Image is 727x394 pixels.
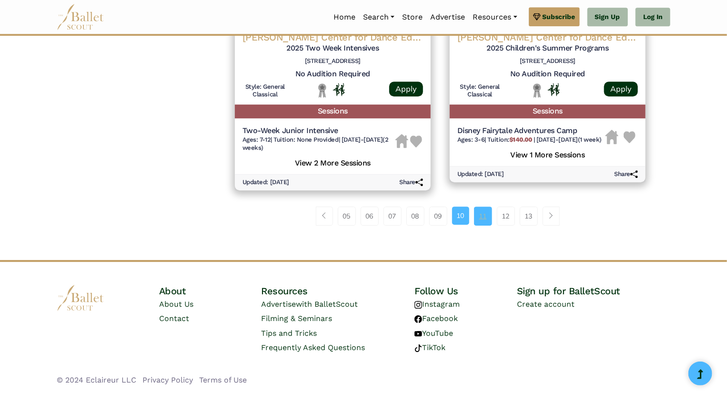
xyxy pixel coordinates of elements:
[261,300,358,309] a: Advertisewith BalletScout
[333,83,345,95] img: In Person
[406,207,424,226] a: 08
[242,43,423,53] h5: 2025 Two Week Intensives
[469,7,521,27] a: Resources
[636,8,670,27] a: Log In
[261,285,414,297] h4: Resources
[457,136,485,143] span: Ages: 3-6
[242,136,395,152] h6: | |
[429,207,447,226] a: 09
[414,329,453,338] a: YouTube
[242,136,271,143] span: Ages: 7-12
[414,285,517,297] h4: Follow Us
[414,343,445,352] a: TikTok
[242,126,395,136] h5: Two-Week Junior Intensive
[536,136,602,143] span: [DATE]-[DATE] (1 week)
[457,57,638,65] h6: [STREET_ADDRESS]
[242,156,423,168] h5: View 2 More Sessions
[497,207,515,226] a: 12
[452,207,469,225] a: 10
[533,11,541,22] img: gem.svg
[587,8,628,27] a: Sign Up
[399,178,423,187] h6: Share
[414,301,422,309] img: instagram logo
[296,300,358,309] span: with BalletScout
[261,329,317,338] a: Tips and Tricks
[330,7,359,27] a: Home
[614,170,638,178] h6: Share
[235,104,431,118] h5: Sessions
[261,314,332,323] a: Filming & Seminars
[389,82,423,96] a: Apply
[199,375,247,384] a: Terms of Use
[242,57,423,65] h6: [STREET_ADDRESS]
[242,83,288,99] h6: Style: General Classical
[606,130,618,144] img: Housing Unavailable
[517,300,575,309] a: Create account
[414,315,422,323] img: facebook logo
[517,285,670,297] h4: Sign up for BalletScout
[450,104,646,118] h5: Sessions
[414,314,458,323] a: Facebook
[361,207,379,226] a: 06
[57,374,136,386] li: © 2024 Eclaireur LLC
[242,69,423,79] h5: No Audition Required
[242,178,289,187] h6: Updated: [DATE]
[604,82,638,96] a: Apply
[509,136,532,143] b: $140.00
[273,136,338,143] span: Tuition: None Provided
[316,83,328,98] img: Local
[414,300,460,309] a: Instagram
[384,207,402,226] a: 07
[338,207,356,226] a: 05
[159,300,193,309] a: About Us
[398,7,426,27] a: Store
[316,207,565,226] nav: Page navigation example
[457,170,504,178] h6: Updated: [DATE]
[474,207,492,226] a: 11
[414,344,422,352] img: tiktok logo
[457,31,638,43] h4: [PERSON_NAME] Center for Dance Education
[57,285,104,311] img: logo
[426,7,469,27] a: Advertise
[543,11,576,22] span: Subscribe
[624,131,636,143] img: Heart
[414,330,422,338] img: youtube logo
[159,314,189,323] a: Contact
[242,136,389,151] span: [DATE]-[DATE] (2 weeks)
[457,136,602,144] h6: | |
[529,7,580,26] a: Subscribe
[359,7,398,27] a: Search
[457,126,602,136] h5: Disney Fairytale Adventures Camp
[395,134,408,148] img: Housing Unavailable
[548,83,560,95] img: In Person
[488,136,534,143] span: Tuition:
[457,69,638,79] h5: No Audition Required
[242,31,423,43] h4: [PERSON_NAME] Center for Dance Education
[261,343,365,352] a: Frequently Asked Questions
[520,207,538,226] a: 13
[142,375,193,384] a: Privacy Policy
[410,135,422,147] img: Heart
[457,148,638,160] h5: View 1 More Sessions
[457,43,638,53] h5: 2025 Children's Summer Programs
[457,83,503,99] h6: Style: General Classical
[159,285,262,297] h4: About
[531,83,543,98] img: Local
